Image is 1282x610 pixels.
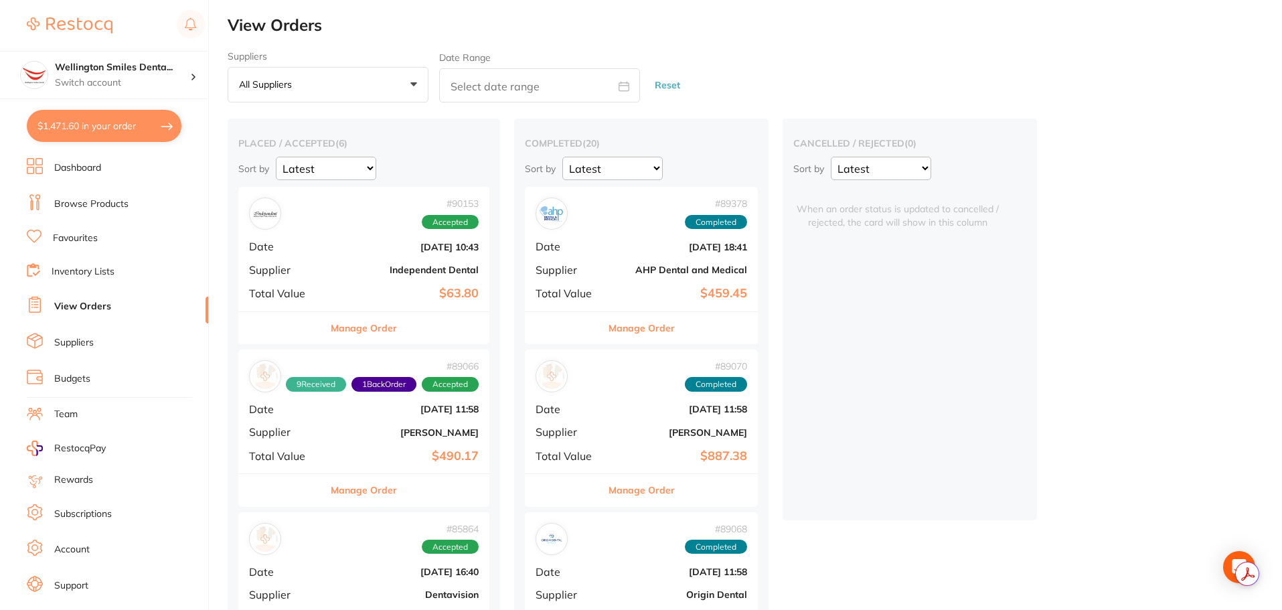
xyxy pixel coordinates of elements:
[331,312,397,344] button: Manage Order
[331,474,397,506] button: Manage Order
[536,403,603,415] span: Date
[21,62,48,88] img: Wellington Smiles Dental
[238,187,489,344] div: Independent Dental#90153AcceptedDate[DATE] 10:43SupplierIndependent DentalTotal Value$63.80Manage...
[238,163,269,175] p: Sort by
[286,377,346,392] span: Received
[249,450,322,462] span: Total Value
[685,361,747,372] span: # 89070
[613,566,747,577] b: [DATE] 11:58
[228,16,1282,35] h2: View Orders
[439,52,491,63] label: Date Range
[333,264,479,275] b: Independent Dental
[351,377,416,392] span: Back orders
[613,264,747,275] b: AHP Dental and Medical
[333,404,479,414] b: [DATE] 11:58
[228,67,428,103] button: All suppliers
[252,201,278,226] img: Independent Dental
[536,264,603,276] span: Supplier
[1223,551,1255,583] div: Open Intercom Messenger
[252,526,278,552] img: Dentavision
[422,524,479,534] span: # 85864
[27,110,181,142] button: $1,471.60 in your order
[525,137,758,149] h2: completed ( 20 )
[249,566,322,578] span: Date
[609,474,675,506] button: Manage Order
[54,579,88,593] a: Support
[333,242,479,252] b: [DATE] 10:43
[54,543,90,556] a: Account
[52,265,114,279] a: Inventory Lists
[539,201,564,226] img: AHP Dental and Medical
[651,68,684,103] button: Reset
[239,78,297,90] p: All suppliers
[333,287,479,301] b: $63.80
[252,364,278,389] img: Adam Dental
[55,76,190,90] p: Switch account
[54,372,90,386] a: Budgets
[238,137,489,149] h2: placed / accepted ( 6 )
[27,10,112,41] a: Restocq Logo
[536,589,603,601] span: Supplier
[422,540,479,554] span: Accepted
[525,163,556,175] p: Sort by
[613,287,747,301] b: $459.45
[54,198,129,211] a: Browse Products
[439,68,640,102] input: Select date range
[333,449,479,463] b: $490.17
[27,17,112,33] img: Restocq Logo
[685,198,747,209] span: # 89378
[613,589,747,600] b: Origin Dental
[333,589,479,600] b: Dentavision
[685,377,747,392] span: Completed
[536,426,603,438] span: Supplier
[333,566,479,577] b: [DATE] 16:40
[54,408,78,421] a: Team
[613,242,747,252] b: [DATE] 18:41
[54,161,101,175] a: Dashboard
[536,450,603,462] span: Total Value
[539,364,564,389] img: Henry Schein Halas
[613,427,747,438] b: [PERSON_NAME]
[249,589,322,601] span: Supplier
[249,264,322,276] span: Supplier
[539,526,564,552] img: Origin Dental
[54,508,112,521] a: Subscriptions
[249,240,322,252] span: Date
[53,232,98,245] a: Favourites
[238,350,489,507] div: Adam Dental#890669Received1BackOrderAcceptedDate[DATE] 11:58Supplier[PERSON_NAME]Total Value$490....
[793,187,1002,229] span: When an order status is updated to cancelled / rejected, the card will show in this column
[609,312,675,344] button: Manage Order
[249,403,322,415] span: Date
[54,473,93,487] a: Rewards
[613,404,747,414] b: [DATE] 11:58
[249,426,322,438] span: Supplier
[536,240,603,252] span: Date
[54,442,106,455] span: RestocqPay
[793,163,824,175] p: Sort by
[27,441,43,456] img: RestocqPay
[228,51,428,62] label: Suppliers
[333,427,479,438] b: [PERSON_NAME]
[54,336,94,350] a: Suppliers
[536,287,603,299] span: Total Value
[422,377,479,392] span: Accepted
[55,61,190,74] h4: Wellington Smiles Dental
[536,566,603,578] span: Date
[685,540,747,554] span: Completed
[27,441,106,456] a: RestocqPay
[685,215,747,230] span: Completed
[54,300,111,313] a: View Orders
[422,198,479,209] span: # 90153
[422,215,479,230] span: Accepted
[286,361,479,372] span: # 89066
[613,449,747,463] b: $887.38
[249,287,322,299] span: Total Value
[793,137,1026,149] h2: cancelled / rejected ( 0 )
[685,524,747,534] span: # 89068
